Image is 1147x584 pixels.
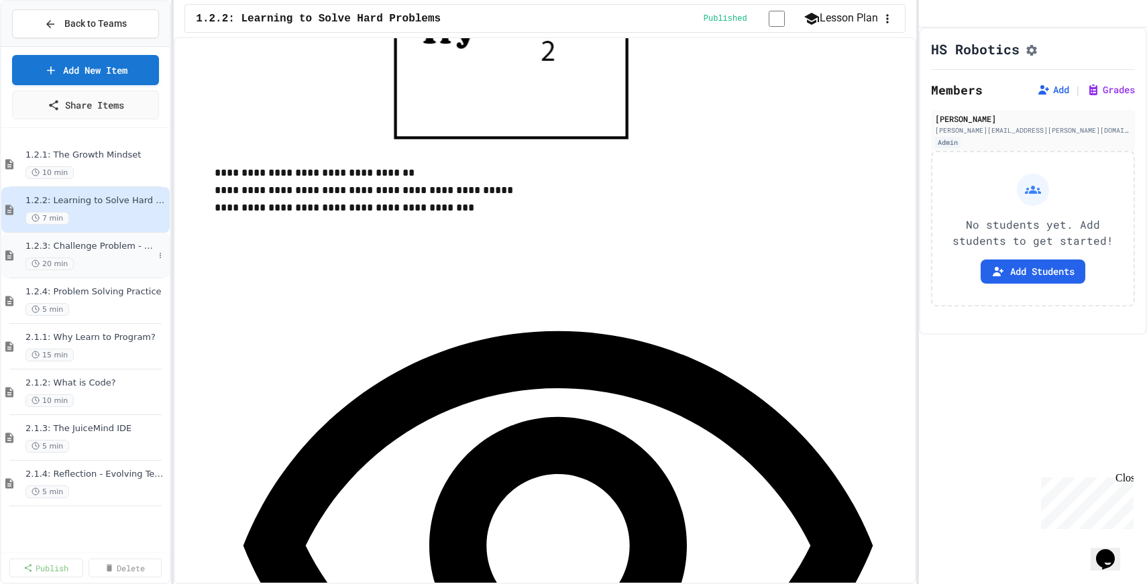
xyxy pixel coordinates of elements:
span: 15 min [25,349,74,361]
span: 5 min [25,303,69,316]
span: 20 min [25,257,74,270]
span: | [1075,82,1081,98]
h2: Members [931,80,983,99]
span: 1.2.2: Learning to Solve Hard Problems [25,195,167,207]
span: 10 min [25,394,74,407]
span: 2.1.3: The JuiceMind IDE [25,423,167,434]
span: 1.2.4: Problem Solving Practice [25,286,167,298]
span: 7 min [25,212,69,225]
p: No students yet. Add students to get started! [943,217,1123,249]
span: 1.2.1: The Growth Mindset [25,150,167,161]
iframe: chat widget [1091,530,1134,571]
input: publish toggle [753,11,801,27]
iframe: chat widget [1036,472,1134,529]
div: [PERSON_NAME] [935,113,1131,125]
a: Share Items [12,91,159,119]
span: 2.1.4: Reflection - Evolving Technology [25,469,167,480]
span: 5 min [25,485,69,498]
button: Lesson Plan [804,10,878,27]
div: Chat with us now!Close [5,5,93,85]
button: Assignment Settings [1025,41,1038,57]
button: Grades [1087,83,1135,97]
a: Publish [9,559,83,577]
button: Back to Teams [12,9,159,38]
span: 2.1.2: What is Code? [25,377,167,389]
div: Admin [935,137,961,148]
h1: HS Robotics [931,40,1020,58]
span: 10 min [25,166,74,179]
span: Back to Teams [64,17,127,31]
a: Delete [89,559,162,577]
span: 1.2.2: Learning to Solve Hard Problems [196,11,441,27]
a: Add New Item [12,55,159,85]
div: Content is published and visible to students [704,10,801,27]
div: [PERSON_NAME][EMAIL_ADDRESS][PERSON_NAME][DOMAIN_NAME] [935,125,1131,135]
button: Add [1037,83,1069,97]
button: Add Students [981,259,1085,284]
span: 5 min [25,440,69,453]
button: More options [154,249,167,262]
span: 1.2.3: Challenge Problem - The Bridge [25,241,154,252]
span: Published [704,13,747,24]
span: 2.1.1: Why Learn to Program? [25,332,167,343]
